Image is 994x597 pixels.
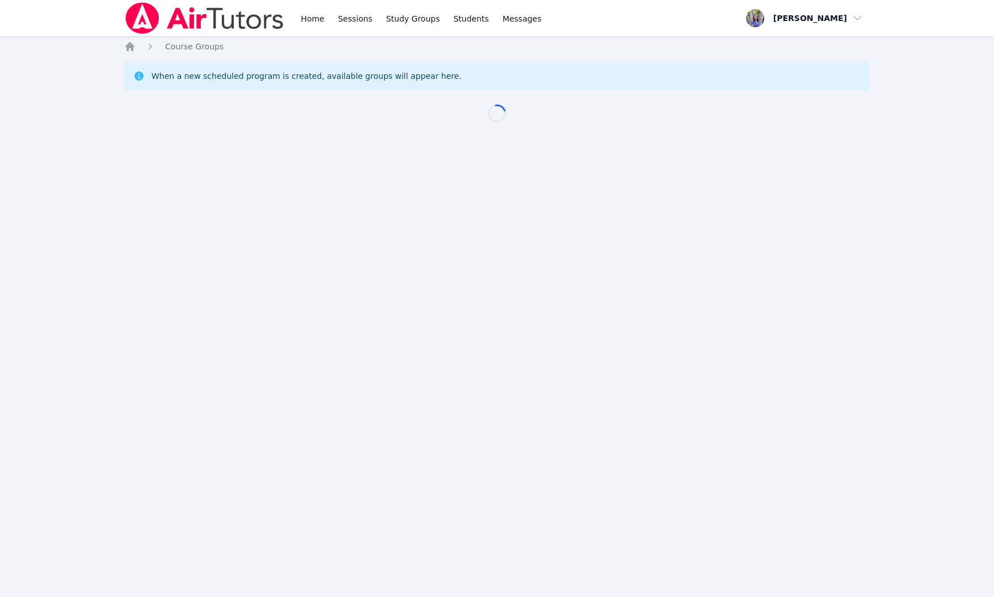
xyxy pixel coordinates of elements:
img: Air Tutors [124,2,285,34]
nav: Breadcrumb [124,41,870,52]
a: Course Groups [165,41,224,52]
span: Messages [503,13,542,24]
div: When a new scheduled program is created, available groups will appear here. [151,70,462,82]
span: Course Groups [165,42,224,51]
